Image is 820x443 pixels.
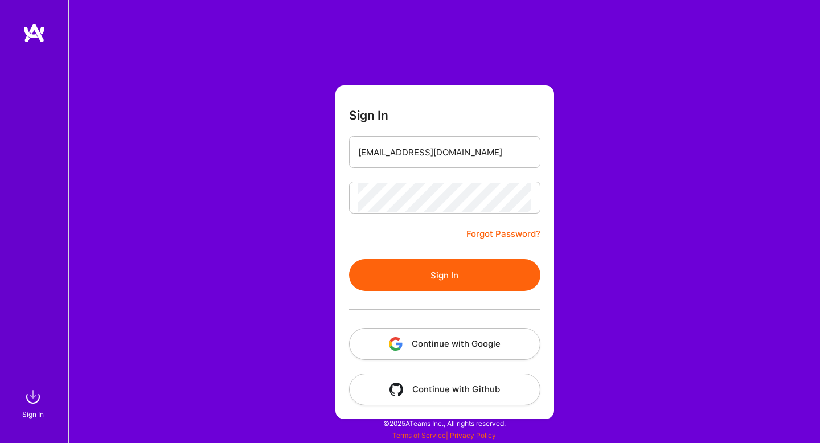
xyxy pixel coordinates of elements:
[349,374,540,405] button: Continue with Github
[349,259,540,291] button: Sign In
[22,385,44,408] img: sign in
[23,23,46,43] img: logo
[450,431,496,440] a: Privacy Policy
[22,408,44,420] div: Sign In
[392,431,446,440] a: Terms of Service
[68,409,820,437] div: © 2025 ATeams Inc., All rights reserved.
[466,227,540,241] a: Forgot Password?
[392,431,496,440] span: |
[349,328,540,360] button: Continue with Google
[24,385,44,420] a: sign inSign In
[358,138,531,167] input: Email...
[349,108,388,122] h3: Sign In
[389,337,403,351] img: icon
[389,383,403,396] img: icon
